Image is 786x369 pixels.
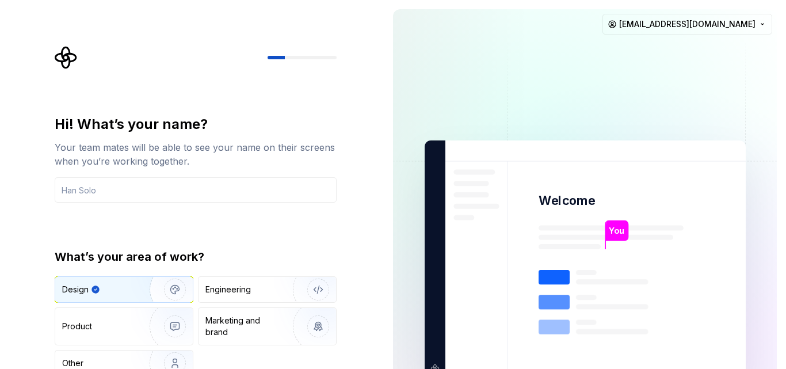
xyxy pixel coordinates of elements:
[55,115,337,134] div: Hi! What’s your name?
[55,46,78,69] svg: Supernova Logo
[62,321,92,332] div: Product
[55,140,337,168] div: Your team mates will be able to see your name on their screens when you’re working together.
[55,177,337,203] input: Han Solo
[205,284,251,295] div: Engineering
[55,249,337,265] div: What’s your area of work?
[619,18,756,30] span: [EMAIL_ADDRESS][DOMAIN_NAME]
[539,192,595,209] p: Welcome
[602,14,772,35] button: [EMAIL_ADDRESS][DOMAIN_NAME]
[62,357,83,369] div: Other
[62,284,89,295] div: Design
[205,315,283,338] div: Marketing and brand
[609,225,624,237] p: You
